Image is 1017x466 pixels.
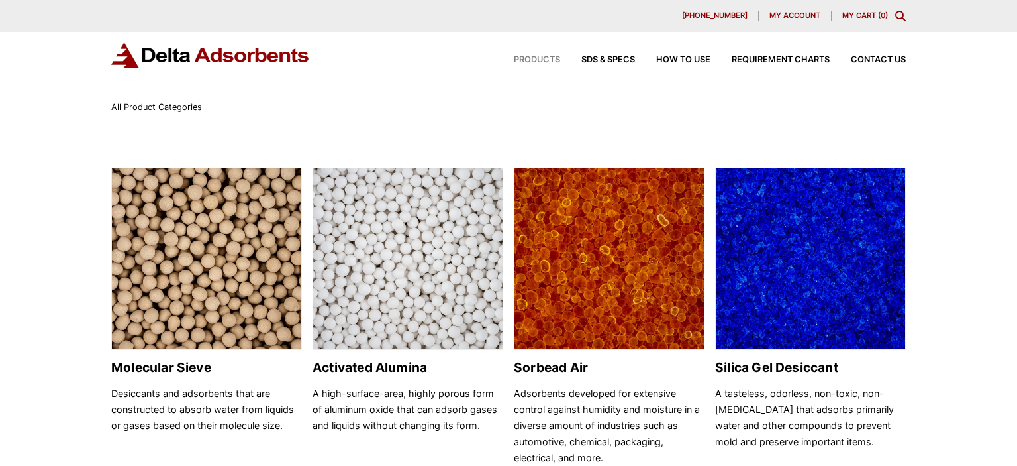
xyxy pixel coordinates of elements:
a: Requirement Charts [710,56,830,64]
span: My account [769,12,820,19]
img: Molecular Sieve [112,168,301,351]
span: Requirement Charts [732,56,830,64]
img: Sorbead Air [514,168,704,351]
span: SDS & SPECS [581,56,635,64]
h2: Molecular Sieve [111,360,302,375]
a: My account [759,11,832,21]
a: How to Use [635,56,710,64]
span: Contact Us [851,56,906,64]
span: How to Use [656,56,710,64]
img: Activated Alumina [313,168,503,351]
span: 0 [881,11,885,20]
a: Products [493,56,560,64]
img: Silica Gel Desiccant [716,168,905,351]
span: [PHONE_NUMBER] [682,12,748,19]
a: My Cart (0) [842,11,888,20]
span: All Product Categories [111,102,202,112]
a: [PHONE_NUMBER] [671,11,759,21]
a: SDS & SPECS [560,56,635,64]
div: Toggle Modal Content [895,11,906,21]
span: Products [514,56,560,64]
h2: Sorbead Air [514,360,704,375]
h2: Activated Alumina [313,360,503,375]
h2: Silica Gel Desiccant [715,360,906,375]
a: Contact Us [830,56,906,64]
img: Delta Adsorbents [111,42,310,68]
